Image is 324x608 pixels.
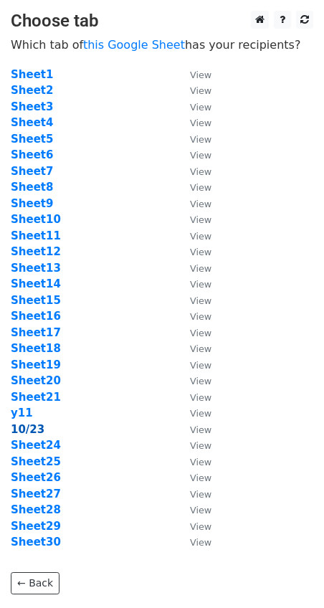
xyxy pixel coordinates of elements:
[11,165,53,178] a: Sheet7
[190,166,211,177] small: View
[11,358,61,371] strong: Sheet19
[11,229,61,242] a: Sheet11
[11,277,61,290] a: Sheet14
[11,84,53,97] a: Sheet2
[11,503,61,516] a: Sheet28
[190,279,211,290] small: View
[176,148,211,161] a: View
[11,423,44,436] a: 10/23
[190,392,211,403] small: View
[11,262,61,275] strong: Sheet13
[190,70,211,80] small: View
[11,68,53,81] strong: Sheet1
[11,342,61,355] strong: Sheet18
[11,181,53,194] a: Sheet8
[176,374,211,387] a: View
[176,84,211,97] a: View
[190,295,211,306] small: View
[11,133,53,146] a: Sheet5
[190,134,211,145] small: View
[176,391,211,404] a: View
[190,150,211,161] small: View
[190,102,211,113] small: View
[11,100,53,113] strong: Sheet3
[11,391,61,404] a: Sheet21
[11,37,313,52] p: Which tab of has your recipients?
[11,213,61,226] a: Sheet10
[190,328,211,338] small: View
[83,38,185,52] a: this Google Sheet
[190,85,211,96] small: View
[11,536,61,548] a: Sheet30
[176,229,211,242] a: View
[190,360,211,371] small: View
[11,407,33,419] a: y11
[11,245,61,258] strong: Sheet12
[190,182,211,193] small: View
[11,455,61,468] a: Sheet25
[190,343,211,354] small: View
[176,181,211,194] a: View
[11,326,61,339] a: Sheet17
[176,294,211,307] a: View
[176,439,211,452] a: View
[176,310,211,323] a: View
[190,440,211,451] small: View
[176,245,211,258] a: View
[11,471,61,484] strong: Sheet26
[176,165,211,178] a: View
[190,505,211,516] small: View
[190,118,211,128] small: View
[190,521,211,532] small: View
[11,520,61,533] a: Sheet29
[176,520,211,533] a: View
[11,310,61,323] a: Sheet16
[11,294,61,307] a: Sheet15
[11,439,61,452] strong: Sheet24
[176,277,211,290] a: View
[11,197,53,210] a: Sheet9
[190,214,211,225] small: View
[190,199,211,209] small: View
[190,489,211,500] small: View
[176,342,211,355] a: View
[176,455,211,468] a: View
[190,311,211,322] small: View
[11,116,53,129] a: Sheet4
[176,68,211,81] a: View
[176,488,211,500] a: View
[176,100,211,113] a: View
[11,148,53,161] a: Sheet6
[176,133,211,146] a: View
[176,423,211,436] a: View
[190,263,211,274] small: View
[11,488,61,500] a: Sheet27
[190,247,211,257] small: View
[176,197,211,210] a: View
[11,374,61,387] a: Sheet20
[252,539,324,608] iframe: Chat Widget
[11,572,59,594] a: ← Back
[190,408,211,419] small: View
[176,326,211,339] a: View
